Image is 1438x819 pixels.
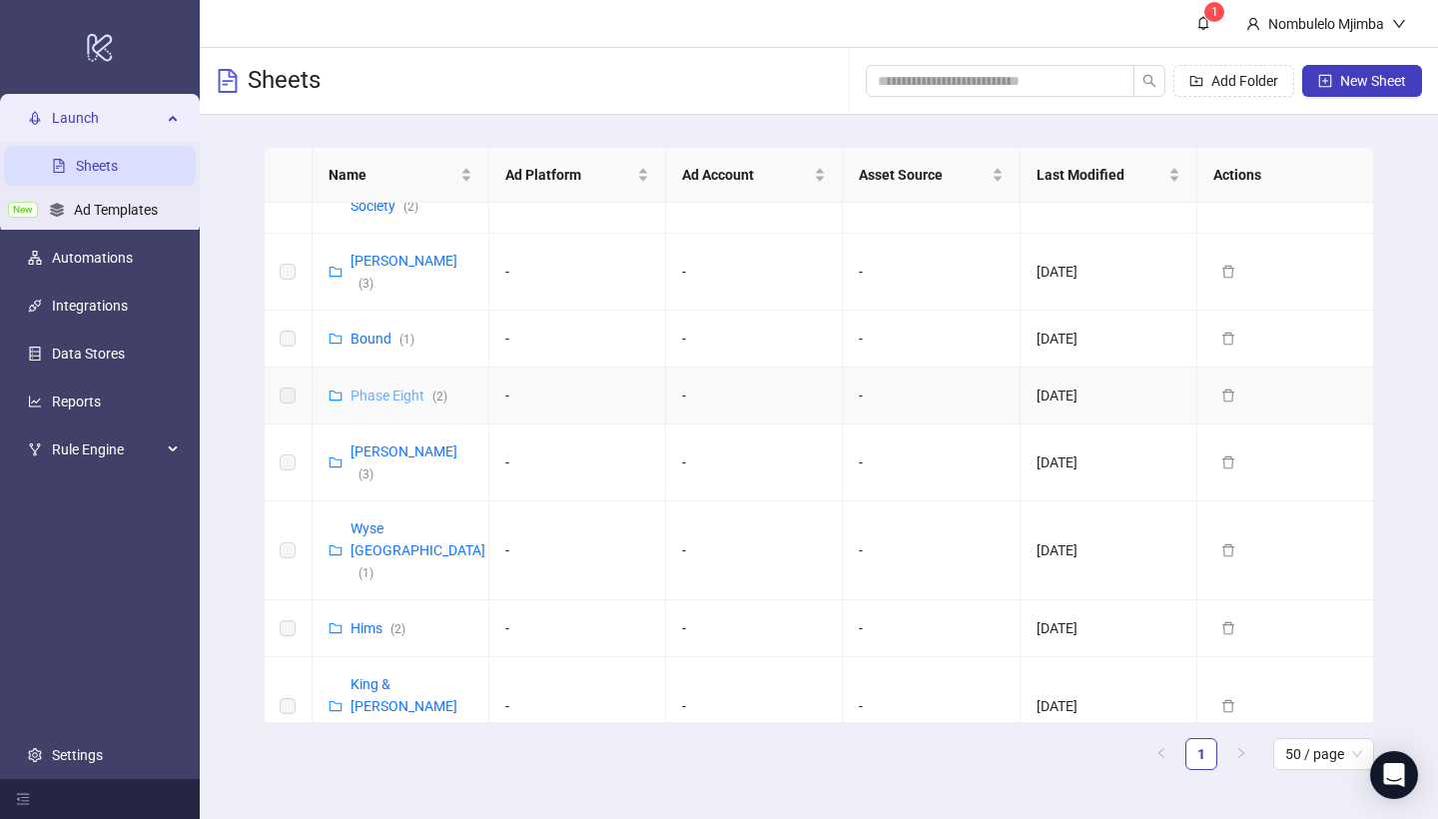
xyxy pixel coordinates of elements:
[1392,17,1406,31] span: down
[1189,74,1203,88] span: folder-add
[351,443,457,481] a: [PERSON_NAME](3)
[682,164,810,186] span: Ad Account
[489,311,666,368] td: -
[666,600,843,657] td: -
[1186,739,1216,769] a: 1
[1037,164,1164,186] span: Last Modified
[1021,311,1197,368] td: [DATE]
[666,424,843,501] td: -
[359,277,373,291] span: ( 3 )
[843,311,1020,368] td: -
[1021,368,1197,424] td: [DATE]
[1246,17,1260,31] span: user
[1021,148,1197,203] th: Last Modified
[1211,73,1278,89] span: Add Folder
[403,200,418,214] span: ( 2 )
[1340,73,1406,89] span: New Sheet
[329,389,343,403] span: folder
[843,657,1020,756] td: -
[666,148,843,203] th: Ad Account
[843,501,1020,600] td: -
[1370,751,1418,799] div: Open Intercom Messenger
[329,332,343,346] span: folder
[1173,65,1294,97] button: Add Folder
[1221,543,1235,557] span: delete
[52,346,125,362] a: Data Stores
[666,501,843,600] td: -
[1221,389,1235,403] span: delete
[329,621,343,635] span: folder
[843,600,1020,657] td: -
[329,543,343,557] span: folder
[489,424,666,501] td: -
[351,520,485,580] a: Wyse [GEOGRAPHIC_DATA](1)
[52,298,128,314] a: Integrations
[1221,265,1235,279] span: delete
[351,620,405,636] a: Hims(2)
[843,148,1020,203] th: Asset Source
[1302,65,1422,97] button: New Sheet
[1318,74,1332,88] span: plus-square
[329,265,343,279] span: folder
[329,455,343,469] span: folder
[1273,738,1374,770] div: Page Size
[843,424,1020,501] td: -
[1204,2,1224,22] sup: 1
[1235,747,1247,759] span: right
[1021,234,1197,311] td: [DATE]
[1021,424,1197,501] td: [DATE]
[1260,13,1392,35] div: Nombulelo Mjimba
[1145,738,1177,770] li: Previous Page
[666,311,843,368] td: -
[351,388,447,404] a: Phase Eight(2)
[1221,332,1235,346] span: delete
[74,202,158,218] a: Ad Templates
[28,442,42,456] span: fork
[351,253,457,291] a: [PERSON_NAME](3)
[505,164,633,186] span: Ad Platform
[359,467,373,481] span: ( 3 )
[666,657,843,756] td: -
[1155,747,1167,759] span: left
[489,657,666,756] td: -
[248,65,321,97] h3: Sheets
[52,747,103,763] a: Settings
[666,234,843,311] td: -
[329,164,456,186] span: Name
[52,250,133,266] a: Automations
[1225,738,1257,770] li: Next Page
[489,368,666,424] td: -
[52,98,162,138] span: Launch
[390,622,405,636] span: ( 2 )
[28,111,42,125] span: rocket
[489,234,666,311] td: -
[489,148,666,203] th: Ad Platform
[52,394,101,409] a: Reports
[859,164,987,186] span: Asset Source
[1221,699,1235,713] span: delete
[1021,600,1197,657] td: [DATE]
[359,566,373,580] span: ( 1 )
[1225,738,1257,770] button: right
[329,699,343,713] span: folder
[843,368,1020,424] td: -
[1145,738,1177,770] button: left
[843,234,1020,311] td: -
[1185,738,1217,770] li: 1
[1197,148,1374,203] th: Actions
[52,429,162,469] span: Rule Engine
[1285,739,1362,769] span: 50 / page
[16,792,30,806] span: menu-fold
[1021,657,1197,756] td: [DATE]
[399,333,414,347] span: ( 1 )
[216,69,240,93] span: file-text
[432,390,447,404] span: ( 2 )
[1211,5,1218,19] span: 1
[1142,74,1156,88] span: search
[489,600,666,657] td: -
[1221,621,1235,635] span: delete
[489,501,666,600] td: -
[351,676,457,736] a: King & [PERSON_NAME](1)
[666,368,843,424] td: -
[76,158,118,174] a: Sheets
